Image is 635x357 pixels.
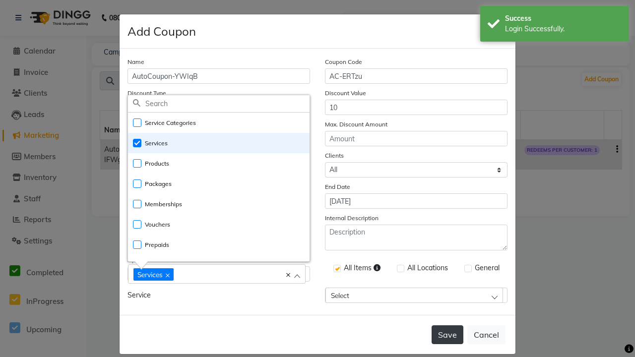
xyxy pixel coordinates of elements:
[133,179,172,188] label: Packages
[133,220,170,229] label: Vouchers
[133,240,169,249] label: Prepaids
[325,100,508,115] input: Amount
[344,263,381,275] span: All Items
[325,68,508,84] input: Code
[145,95,310,112] input: Search
[133,139,168,148] label: Services
[120,288,317,303] div: Service
[133,119,196,127] label: Service Categories
[407,263,448,275] span: All Locations
[127,68,310,84] input: Name
[325,151,344,160] label: Clients
[133,200,182,209] label: Memberships
[325,89,366,98] label: Discount Value
[325,58,362,66] label: Coupon Code
[475,263,500,275] span: General
[325,131,508,146] input: Amount
[331,291,349,299] span: Select
[133,159,169,168] label: Products
[137,270,163,279] span: Services
[432,325,463,344] button: Save
[325,120,387,129] label: Max. Discount Amount
[325,214,379,223] label: Internal Description
[127,58,144,66] label: Name
[467,325,506,344] button: Cancel
[127,22,196,40] h4: Add Coupon
[505,13,622,24] div: Success
[505,24,622,34] div: Login Successfully.
[325,182,350,191] label: End Date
